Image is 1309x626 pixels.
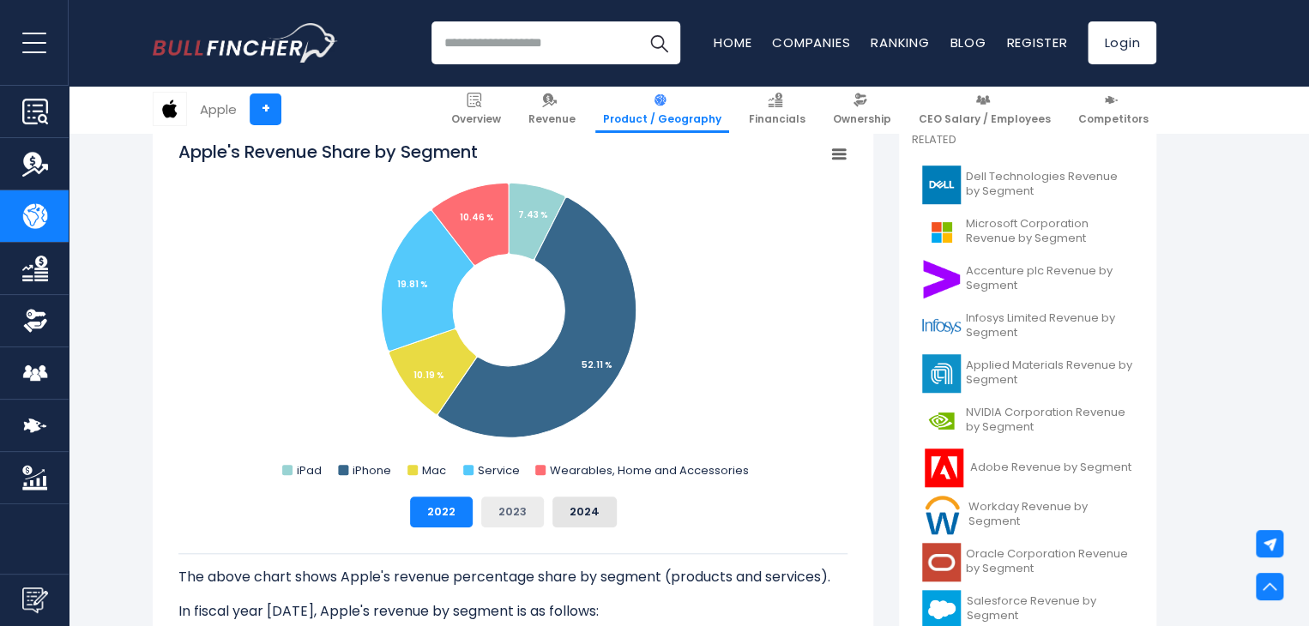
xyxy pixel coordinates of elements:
[1071,86,1156,133] a: Competitors
[1078,112,1149,126] span: Competitors
[922,496,963,534] img: WDAY logo
[912,161,1143,208] a: Dell Technologies Revenue by Segment
[966,311,1133,340] span: Infosys Limited Revenue by Segment
[637,21,680,64] button: Search
[912,133,1143,147] p: Related
[22,308,48,334] img: Ownership
[966,358,1133,388] span: Applied Materials Revenue by Segment
[741,86,813,133] a: Financials
[912,491,1143,539] a: Workday Revenue by Segment
[422,462,446,479] text: Mac
[968,500,1133,529] span: Workday Revenue by Segment
[353,462,391,479] text: iPhone
[200,99,237,119] div: Apple
[178,601,848,622] p: In fiscal year [DATE], Apple's revenue by segment is as follows:
[154,93,186,125] img: AAPL logo
[1006,33,1067,51] a: Register
[749,112,805,126] span: Financials
[521,86,583,133] a: Revenue
[966,406,1133,435] span: NVIDIA Corporation Revenue by Segment
[518,208,548,221] tspan: 7.43 %
[413,369,444,382] tspan: 10.19 %
[970,460,1131,475] span: Adobe Revenue by Segment
[871,33,929,51] a: Ranking
[772,33,850,51] a: Companies
[833,112,891,126] span: Ownership
[153,23,338,63] img: Bullfincher logo
[397,278,428,291] tspan: 19.81 %
[178,140,848,483] svg: Apple's Revenue Share by Segment
[825,86,899,133] a: Ownership
[443,86,509,133] a: Overview
[603,112,721,126] span: Product / Geography
[950,33,986,51] a: Blog
[922,166,961,204] img: DELL logo
[922,354,961,393] img: AMAT logo
[922,307,961,346] img: INFY logo
[478,462,520,479] text: Service
[966,217,1133,246] span: Microsoft Corporation Revenue by Segment
[912,208,1143,256] a: Microsoft Corporation Revenue by Segment
[912,303,1143,350] a: Infosys Limited Revenue by Segment
[912,350,1143,397] a: Applied Materials Revenue by Segment
[922,213,961,251] img: MSFT logo
[595,86,729,133] a: Product / Geography
[922,401,961,440] img: NVDA logo
[153,23,337,63] a: Go to homepage
[451,112,501,126] span: Overview
[912,539,1143,586] a: Oracle Corporation Revenue by Segment
[714,33,751,51] a: Home
[966,264,1133,293] span: Accenture plc Revenue by Segment
[481,497,544,527] button: 2023
[552,497,617,527] button: 2024
[297,462,322,479] text: iPad
[912,397,1143,444] a: NVIDIA Corporation Revenue by Segment
[460,211,494,224] tspan: 10.46 %
[966,170,1133,199] span: Dell Technologies Revenue by Segment
[178,140,478,164] tspan: Apple's Revenue Share by Segment
[912,444,1143,491] a: Adobe Revenue by Segment
[966,594,1133,623] span: Salesforce Revenue by Segment
[582,358,612,371] tspan: 52.11 %
[966,547,1133,576] span: Oracle Corporation Revenue by Segment
[922,260,961,298] img: ACN logo
[410,497,473,527] button: 2022
[1088,21,1156,64] a: Login
[550,462,749,479] text: Wearables, Home and Accessories
[528,112,576,126] span: Revenue
[919,112,1051,126] span: CEO Salary / Employees
[250,93,281,125] a: +
[911,86,1059,133] a: CEO Salary / Employees
[912,256,1143,303] a: Accenture plc Revenue by Segment
[922,448,965,487] img: ADBE logo
[922,543,961,581] img: ORCL logo
[178,567,848,587] p: The above chart shows Apple's revenue percentage share by segment (products and services).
